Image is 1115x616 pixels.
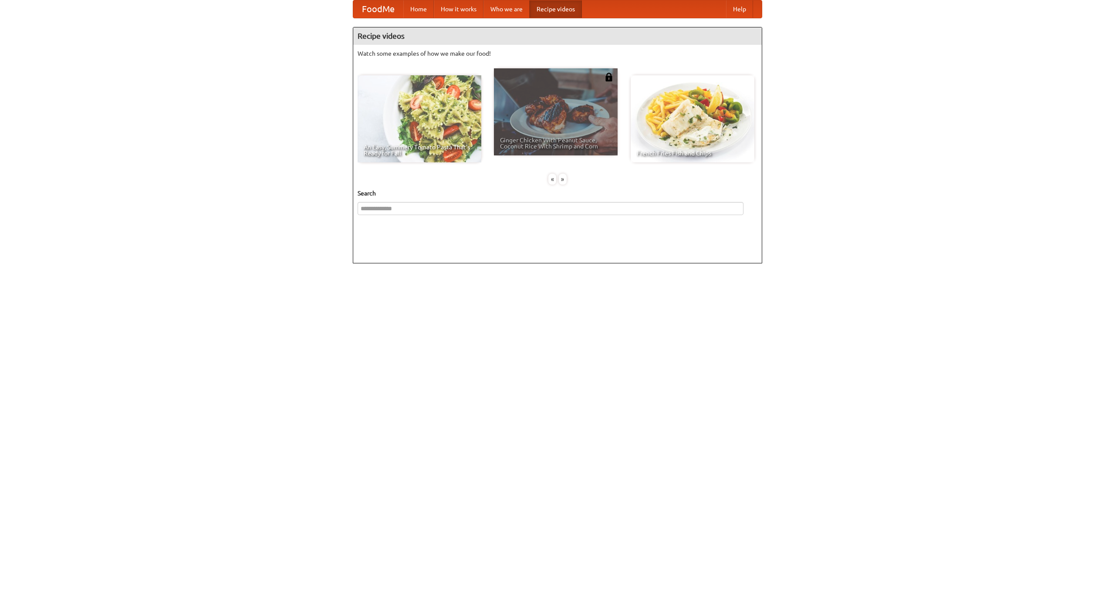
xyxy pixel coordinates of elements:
[548,174,556,185] div: «
[358,189,757,198] h5: Search
[358,75,481,162] a: An Easy, Summery Tomato Pasta That's Ready for Fall
[559,174,567,185] div: »
[605,73,613,81] img: 483408.png
[631,75,754,162] a: French Fries Fish and Chips
[637,150,748,156] span: French Fries Fish and Chips
[483,0,530,18] a: Who we are
[353,27,762,45] h4: Recipe videos
[530,0,582,18] a: Recipe videos
[358,49,757,58] p: Watch some examples of how we make our food!
[403,0,434,18] a: Home
[353,0,403,18] a: FoodMe
[364,144,475,156] span: An Easy, Summery Tomato Pasta That's Ready for Fall
[434,0,483,18] a: How it works
[726,0,753,18] a: Help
